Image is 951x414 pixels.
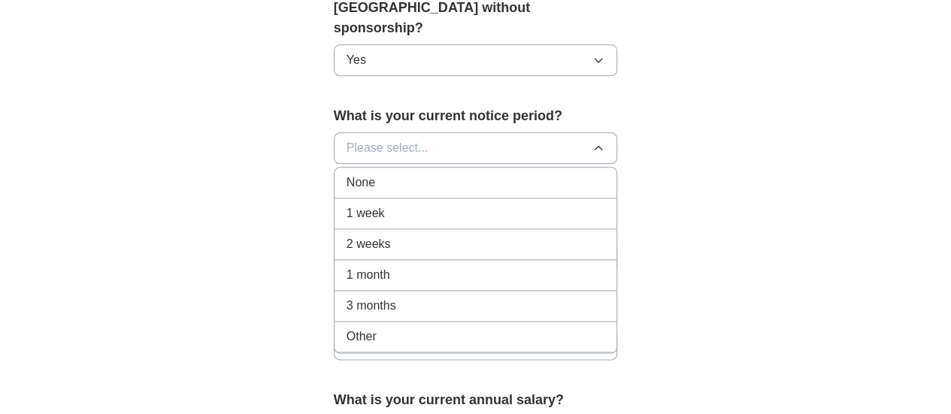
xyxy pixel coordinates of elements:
span: Please select... [347,139,429,157]
span: 1 week [347,204,385,222]
span: 1 month [347,266,390,284]
button: Yes [334,44,618,76]
span: Other [347,328,377,346]
span: Yes [347,51,366,69]
label: What is your current annual salary? [334,390,618,410]
span: 2 weeks [347,235,391,253]
span: None [347,174,375,192]
button: Please select... [334,132,618,164]
span: 3 months [347,297,396,315]
label: What is your current notice period? [334,106,618,126]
